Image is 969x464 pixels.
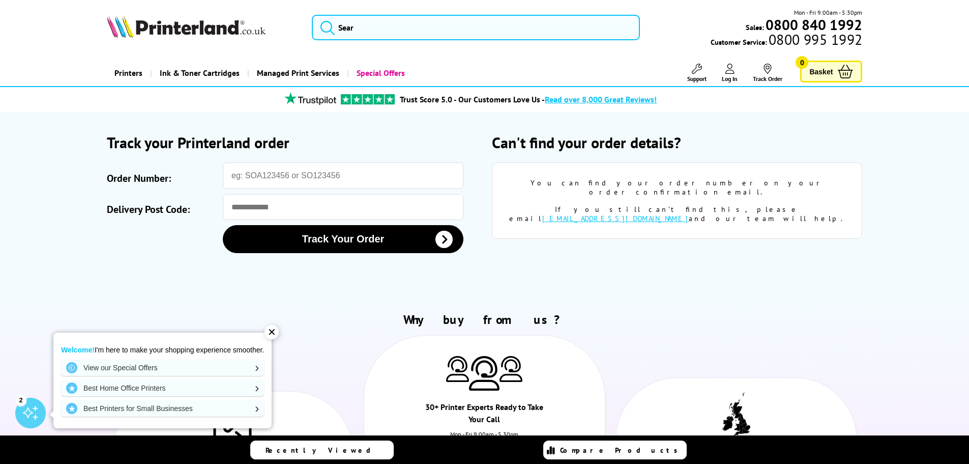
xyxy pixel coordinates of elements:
[687,64,707,83] a: Support
[722,392,750,439] img: UK tax payer
[424,401,545,430] div: 30+ Printer Experts Ready to Take Your Call
[400,94,657,104] a: Trust Score 5.0 - Our Customers Love Us -Read over 8,000 Great Reviews!
[61,400,264,417] a: Best Printers for Small Businesses
[545,94,657,104] span: Read over 8,000 Great Reviews!
[809,65,833,78] span: Basket
[446,356,469,382] img: Printer Experts
[107,168,218,189] label: Order Number:
[341,94,395,104] img: trustpilot rating
[312,15,640,40] input: Sear
[207,412,258,453] img: Trusted Service
[250,441,394,459] a: Recently Viewed
[687,75,707,83] span: Support
[247,60,347,86] a: Managed Print Services
[107,60,150,86] a: Printers
[508,178,846,197] div: You can find your order number on your order confirmation email.
[766,15,862,34] b: 0800 840 1992
[722,64,738,83] a: Log In
[508,205,846,223] div: If you still can't find this, please email and our team will help.
[223,162,463,189] input: eg: SOA123456 or SO123456
[722,75,738,83] span: Log In
[746,22,764,32] span: Sales:
[107,132,477,152] h2: Track your Printerland order
[61,380,264,396] a: Best Home Office Printers
[500,356,522,382] img: Printer Experts
[560,446,683,455] span: Compare Products
[800,61,862,83] a: Basket 0
[107,15,266,38] img: Printerland Logo
[364,430,605,448] div: Mon - Fri 9:00am - 5.30pm
[150,60,247,86] a: Ink & Toner Cartridges
[266,446,381,455] span: Recently Viewed
[61,346,95,354] strong: Welcome!
[767,35,862,44] span: 0800 995 1992
[107,15,300,40] a: Printerland Logo
[753,64,782,83] a: Track Order
[796,56,808,69] span: 0
[61,360,264,376] a: View our Special Offers
[543,441,687,459] a: Compare Products
[160,60,240,86] span: Ink & Toner Cartridges
[107,199,218,220] label: Delivery Post Code:
[794,8,862,17] span: Mon - Fri 9:00am - 5:30pm
[280,92,341,105] img: trustpilot rating
[711,35,862,47] span: Customer Service:
[61,345,264,354] p: I'm here to make your shopping experience smoother.
[107,312,863,327] h2: Why buy from us?
[265,325,279,339] div: ✕
[347,60,413,86] a: Special Offers
[764,20,862,30] a: 0800 840 1992
[223,225,463,253] button: Track Your Order
[542,214,689,223] a: [EMAIL_ADDRESS][DOMAIN_NAME]
[492,132,862,152] h2: Can't find your order details?
[469,356,500,391] img: Printer Experts
[15,394,26,405] div: 2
